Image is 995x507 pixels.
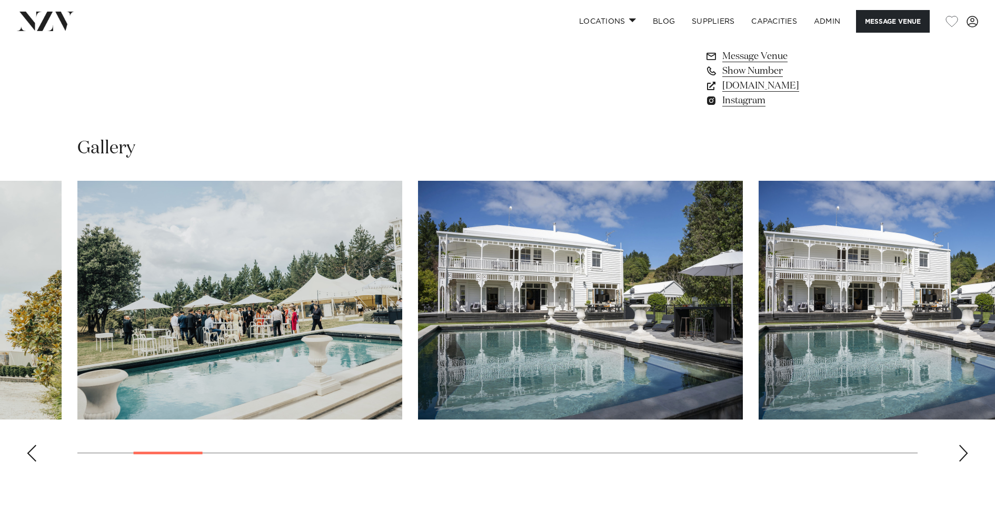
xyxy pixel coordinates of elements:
swiper-slide: 4 / 30 [418,181,743,420]
a: Instagram [705,93,877,108]
a: SUPPLIERS [683,10,743,33]
a: [DOMAIN_NAME] [705,79,877,93]
a: Locations [571,10,644,33]
swiper-slide: 3 / 30 [77,181,402,420]
a: ADMIN [805,10,849,33]
button: Message Venue [856,10,930,33]
a: Show Number [705,64,877,79]
a: BLOG [644,10,683,33]
img: nzv-logo.png [17,12,74,31]
a: Capacities [743,10,805,33]
a: Message Venue [705,49,877,64]
h2: Gallery [77,136,135,160]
